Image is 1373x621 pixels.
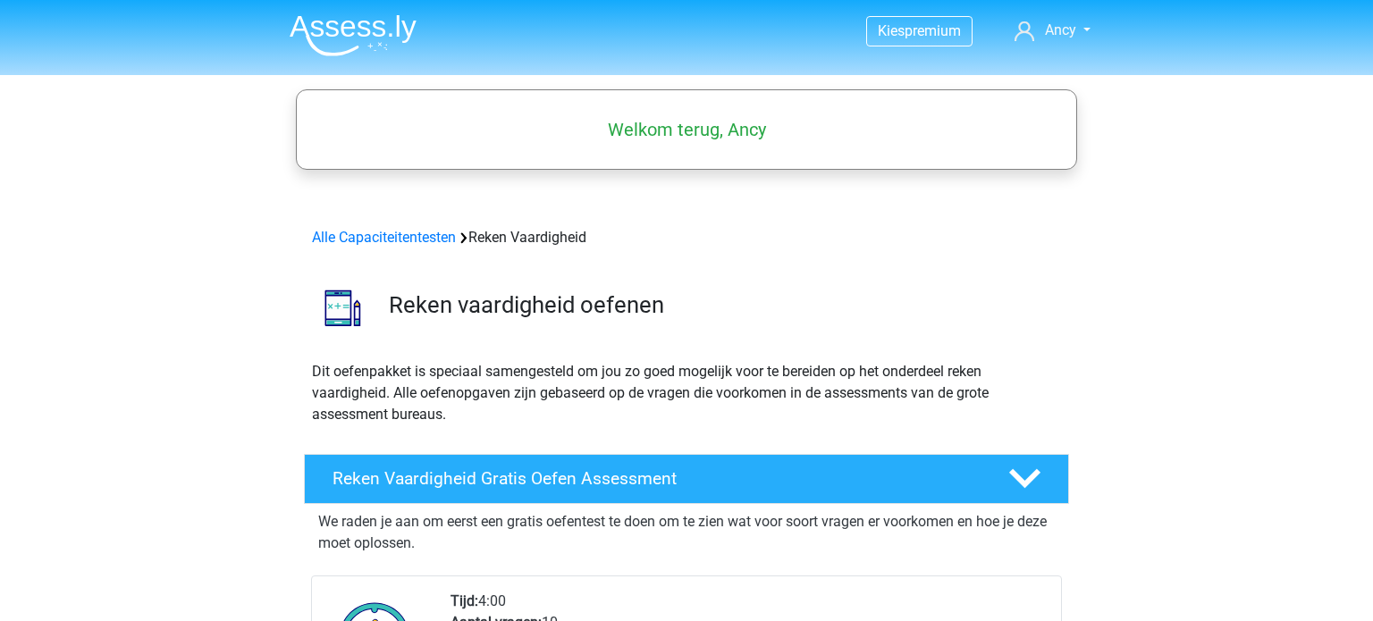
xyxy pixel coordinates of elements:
span: Ancy [1045,21,1076,38]
img: Assessly [290,14,417,56]
a: Ancy [1007,20,1098,41]
h3: Reken vaardigheid oefenen [389,291,1055,319]
a: Alle Capaciteitentesten [312,229,456,246]
p: Dit oefenpakket is speciaal samengesteld om jou zo goed mogelijk voor te bereiden op het onderdee... [312,361,1061,425]
img: reken vaardigheid [305,270,381,346]
span: premium [905,22,961,39]
a: Reken Vaardigheid Gratis Oefen Assessment [297,454,1076,504]
p: We raden je aan om eerst een gratis oefentest te doen om te zien wat voor soort vragen er voorkom... [318,511,1055,554]
h4: Reken Vaardigheid Gratis Oefen Assessment [333,468,980,489]
b: Tijd: [451,592,478,609]
span: Kies [878,22,905,39]
h5: Welkom terug, Ancy [305,119,1068,140]
a: Kiespremium [867,19,972,43]
div: Reken Vaardigheid [305,227,1068,248]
